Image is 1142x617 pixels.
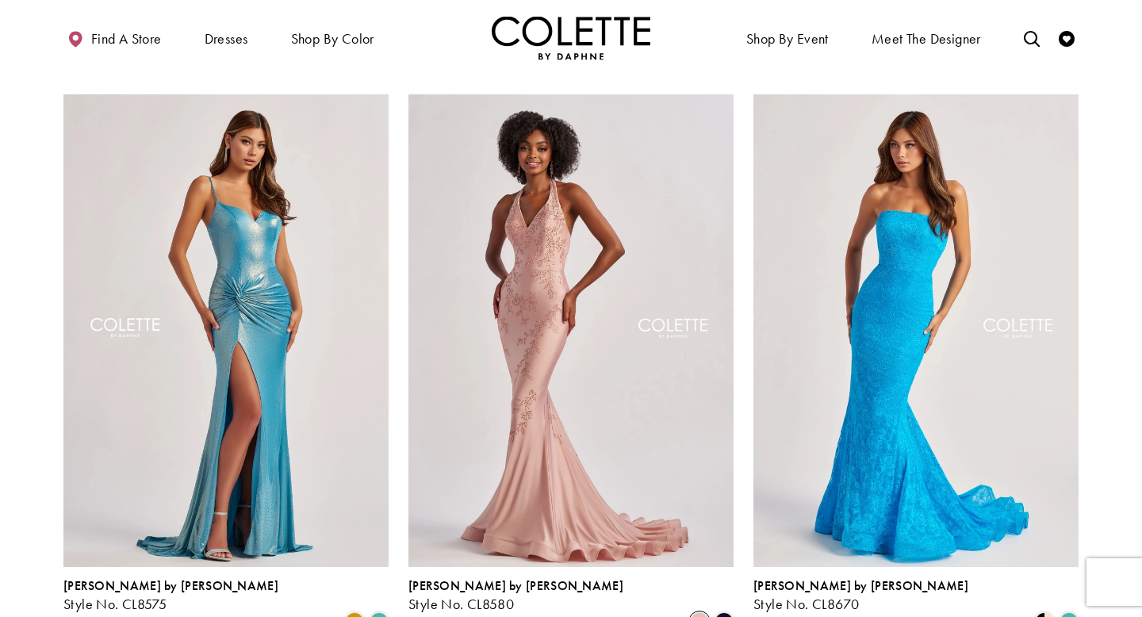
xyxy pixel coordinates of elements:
span: [PERSON_NAME] by [PERSON_NAME] [63,577,278,594]
span: Shop by color [291,31,374,47]
a: Toggle search [1020,16,1044,59]
div: Colette by Daphne Style No. CL8580 [408,579,623,612]
span: Style No. CL8670 [753,595,859,613]
span: Shop by color [287,16,378,59]
span: Style No. CL8580 [408,595,514,613]
div: Colette by Daphne Style No. CL8575 [63,579,278,612]
a: Visit Colette by Daphne Style No. CL8580 Page [408,94,734,567]
span: Style No. CL8575 [63,595,167,613]
a: Find a store [63,16,165,59]
a: Check Wishlist [1055,16,1079,59]
div: Colette by Daphne Style No. CL8670 [753,579,968,612]
span: Shop By Event [746,31,829,47]
span: [PERSON_NAME] by [PERSON_NAME] [408,577,623,594]
span: Find a store [91,31,162,47]
span: Dresses [201,16,252,59]
span: Shop By Event [742,16,833,59]
span: Dresses [205,31,248,47]
img: Colette by Daphne [492,16,650,59]
a: Visit Colette by Daphne Style No. CL8575 Page [63,94,389,567]
span: [PERSON_NAME] by [PERSON_NAME] [753,577,968,594]
a: Meet the designer [868,16,985,59]
span: Meet the designer [872,31,981,47]
a: Visit Colette by Daphne Style No. CL8670 Page [753,94,1079,567]
a: Visit Home Page [492,16,650,59]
